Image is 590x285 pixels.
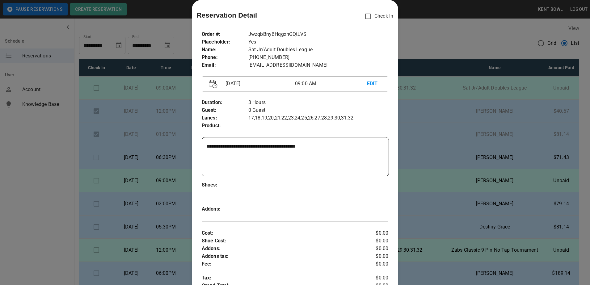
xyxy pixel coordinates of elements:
[248,61,388,69] p: [EMAIL_ADDRESS][DOMAIN_NAME]
[202,107,248,114] p: Guest :
[202,31,248,38] p: Order # :
[202,122,248,130] p: Product :
[202,237,357,245] p: Shoe Cost :
[202,274,357,282] p: Tax :
[248,46,388,54] p: Sat Jr/Adult Doubles League
[367,80,381,88] p: EDIT
[248,54,388,61] p: [PHONE_NUMBER]
[202,54,248,61] p: Phone :
[248,99,388,107] p: 3 Hours
[202,229,357,237] p: Cost :
[357,237,389,245] p: $0.00
[209,80,217,88] img: Vector
[357,274,389,282] p: $0.00
[202,38,248,46] p: Placeholder :
[202,46,248,54] p: Name :
[248,31,388,38] p: JwzqbBnyBHqgxnGQtLVS
[361,10,393,23] p: Check In
[248,107,388,114] p: 0 Guest
[357,253,389,260] p: $0.00
[295,80,367,87] p: 09:00 AM
[202,260,357,268] p: Fee :
[248,114,388,122] p: 17,18,19,20,21,22,23,24,25,26,27,28,29,30,31,32
[202,99,248,107] p: Duration :
[357,260,389,268] p: $0.00
[202,253,357,260] p: Addons tax :
[202,114,248,122] p: Lanes :
[202,245,357,253] p: Addons :
[202,61,248,69] p: Email :
[223,80,295,87] p: [DATE]
[202,205,248,213] p: Addons :
[202,181,248,189] p: Shoes :
[248,38,388,46] p: Yes
[197,10,257,20] p: Reservation Detail
[357,229,389,237] p: $0.00
[357,245,389,253] p: $0.00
